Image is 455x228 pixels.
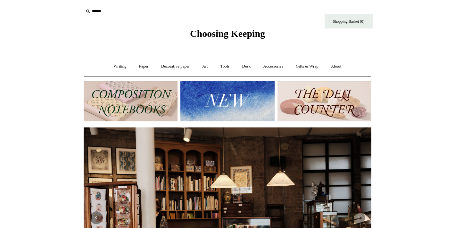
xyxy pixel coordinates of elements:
[352,211,365,224] button: Next
[90,211,103,224] button: Previous
[84,81,178,121] img: 202302 Composition ledgers.jpg__PID:69722ee6-fa44-49dd-a067-31375e5d54ec
[258,58,289,75] a: Accessories
[190,33,265,38] a: Choosing Keeping
[133,58,154,75] a: Paper
[108,58,132,75] a: Writing
[277,81,371,121] img: The Deli Counter
[180,81,274,121] img: New.jpg__PID:f73bdf93-380a-4a35-bcfe-7823039498e1
[290,58,324,75] a: Gifts & Wrap
[325,58,347,75] a: About
[196,58,213,75] a: Art
[325,14,373,28] a: Shopping Basket (0)
[215,58,236,75] a: Tools
[155,58,195,75] a: Decorative paper
[190,28,265,39] span: Choosing Keeping
[236,58,257,75] a: Desk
